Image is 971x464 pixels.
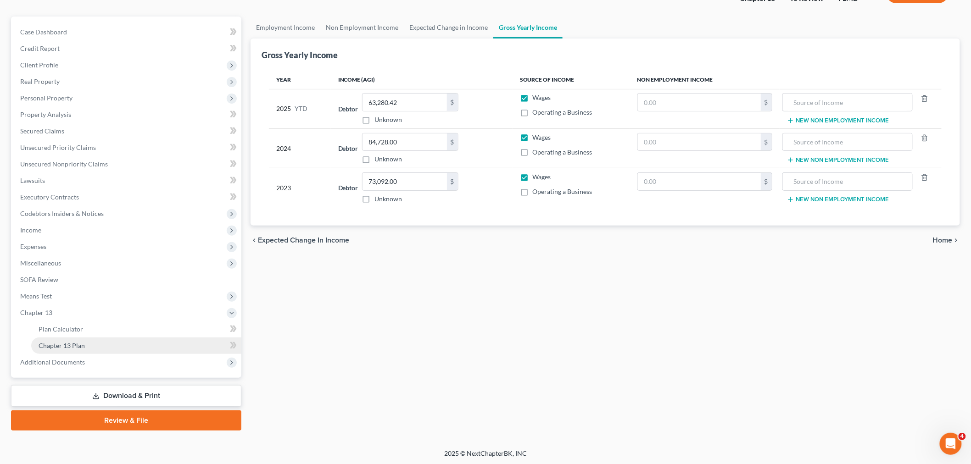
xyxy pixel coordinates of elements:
[276,172,324,204] div: 2023
[13,40,241,57] a: Credit Report
[787,156,889,164] button: New Non Employment Income
[262,50,338,61] div: Gross Yearly Income
[338,183,358,193] label: Debtor
[13,24,241,40] a: Case Dashboard
[20,127,64,135] span: Secured Claims
[787,94,908,111] input: Source of Income
[761,94,772,111] div: $
[533,133,551,141] span: Wages
[20,77,60,85] span: Real Property
[447,94,458,111] div: $
[13,156,241,172] a: Unsecured Nonpriority Claims
[933,237,953,244] span: Home
[269,71,331,89] th: Year
[20,276,58,283] span: SOFA Review
[363,94,447,111] input: 0.00
[20,243,46,250] span: Expenses
[11,385,241,407] a: Download & Print
[363,173,447,190] input: 0.00
[959,433,966,440] span: 4
[251,17,320,39] a: Employment Income
[31,337,241,354] a: Chapter 13 Plan
[638,94,761,111] input: 0.00
[20,44,60,52] span: Credit Report
[338,144,358,153] label: Debtor
[953,237,960,244] i: chevron_right
[513,71,630,89] th: Source of Income
[13,271,241,288] a: SOFA Review
[20,28,67,36] span: Case Dashboard
[375,115,402,124] label: Unknown
[933,237,960,244] button: Home chevron_right
[493,17,563,39] a: Gross Yearly Income
[447,133,458,151] div: $
[533,173,551,181] span: Wages
[375,194,402,204] label: Unknown
[13,123,241,139] a: Secured Claims
[20,160,108,168] span: Unsecured Nonpriority Claims
[251,237,349,244] button: chevron_left Expected Change in Income
[338,104,358,114] label: Debtor
[787,117,889,124] button: New Non Employment Income
[533,188,592,195] span: Operating a Business
[940,433,962,455] iframe: Intercom live chat
[533,94,551,101] span: Wages
[276,93,324,124] div: 2025
[251,237,258,244] i: chevron_left
[295,104,307,113] span: YTD
[11,410,241,431] a: Review & File
[13,172,241,189] a: Lawsuits
[20,193,79,201] span: Executory Contracts
[363,133,447,151] input: 0.00
[31,321,241,337] a: Plan Calculator
[20,177,45,184] span: Lawsuits
[20,210,104,217] span: Codebtors Insiders & Notices
[20,309,52,316] span: Chapter 13
[638,133,761,151] input: 0.00
[404,17,493,39] a: Expected Change in Income
[39,342,85,349] span: Chapter 13 Plan
[39,325,83,333] span: Plan Calculator
[320,17,404,39] a: Non Employment Income
[447,173,458,190] div: $
[13,189,241,205] a: Executory Contracts
[20,61,58,69] span: Client Profile
[20,259,61,267] span: Miscellaneous
[331,71,513,89] th: Income (AGI)
[533,148,592,156] span: Operating a Business
[20,358,85,366] span: Additional Documents
[375,155,402,164] label: Unknown
[761,173,772,190] div: $
[638,173,761,190] input: 0.00
[787,173,908,190] input: Source of Income
[761,133,772,151] div: $
[20,94,73,102] span: Personal Property
[787,196,889,203] button: New Non Employment Income
[20,110,71,118] span: Property Analysis
[20,144,96,151] span: Unsecured Priority Claims
[20,226,41,234] span: Income
[20,292,52,300] span: Means Test
[13,139,241,156] a: Unsecured Priority Claims
[630,71,942,89] th: Non Employment Income
[258,237,349,244] span: Expected Change in Income
[13,106,241,123] a: Property Analysis
[533,108,592,116] span: Operating a Business
[276,133,324,164] div: 2024
[787,133,908,151] input: Source of Income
